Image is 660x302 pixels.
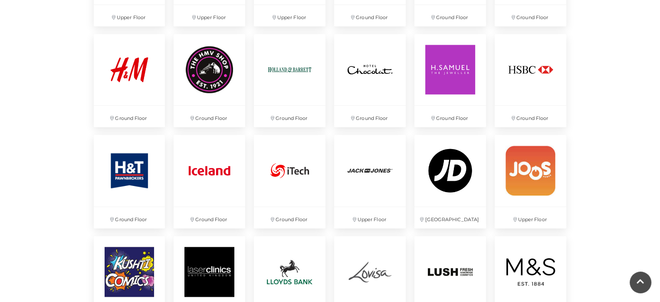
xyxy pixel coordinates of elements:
p: Ground Floor [254,106,325,127]
a: Ground Floor [89,130,170,232]
a: Ground Floor [89,30,170,132]
p: Upper Floor [334,207,406,228]
a: Ground Floor [490,30,571,132]
p: Ground Floor [495,106,566,127]
a: Ground Floor [250,30,330,132]
p: Upper Floor [94,5,165,26]
p: Ground Floor [495,5,566,26]
p: [GEOGRAPHIC_DATA] [414,207,486,228]
p: Ground Floor [414,5,486,26]
p: Upper Floor [174,5,245,26]
p: Ground Floor [254,207,325,228]
p: Upper Floor [254,5,325,26]
p: Ground Floor [94,207,165,228]
a: Ground Floor [250,130,330,232]
a: Ground Floor [169,130,250,232]
p: Ground Floor [334,5,406,26]
a: Upper Floor [330,130,410,232]
p: Ground Floor [174,207,245,228]
p: Ground Floor [174,106,245,127]
p: Upper Floor [495,207,566,228]
a: Ground Floor [410,30,490,132]
a: Upper Floor [490,130,571,232]
p: Ground Floor [334,106,406,127]
p: Ground Floor [414,106,486,127]
a: Ground Floor [330,30,410,132]
p: Ground Floor [94,106,165,127]
a: Ground Floor [169,30,250,132]
a: [GEOGRAPHIC_DATA] [410,130,490,232]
